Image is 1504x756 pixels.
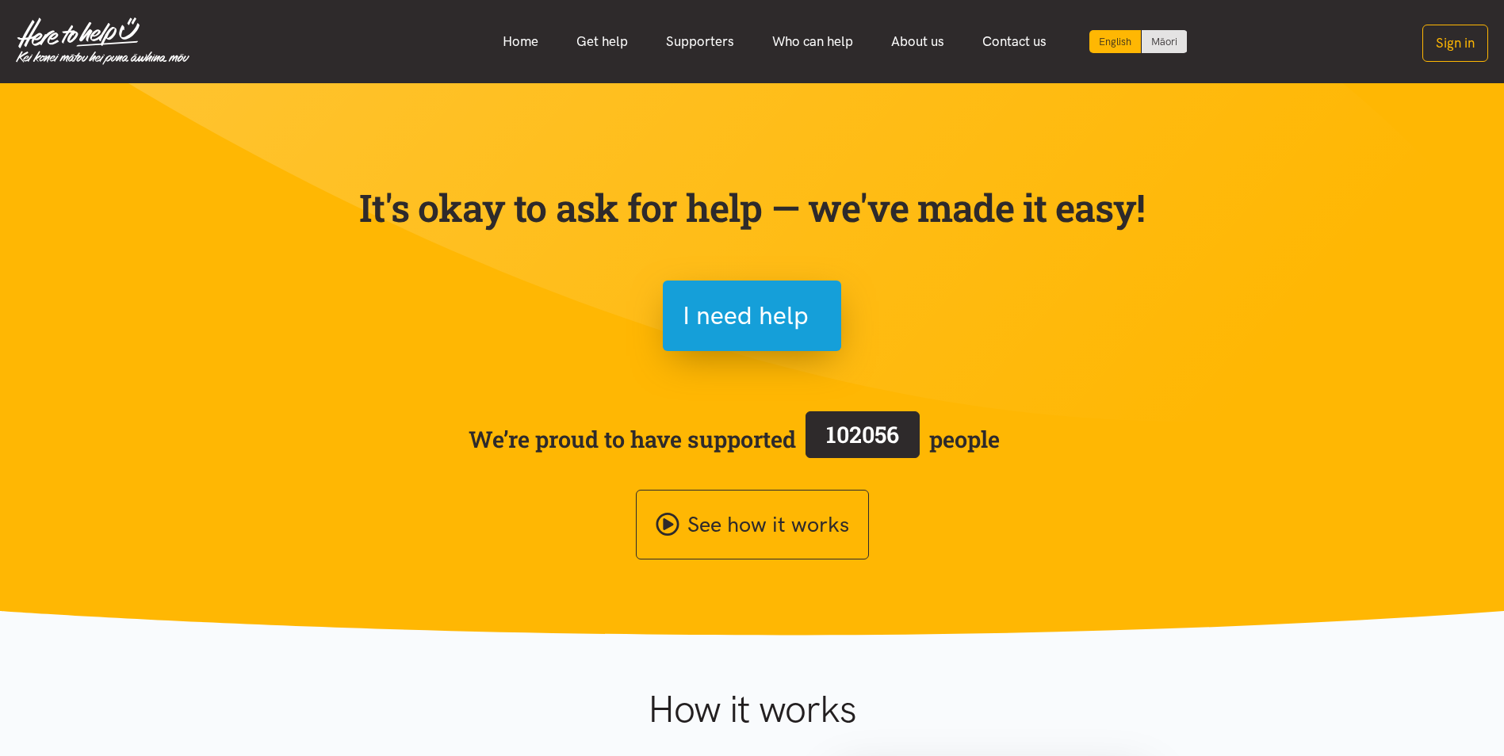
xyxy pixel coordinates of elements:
div: Current language [1089,30,1142,53]
span: 102056 [826,419,899,449]
a: Who can help [753,25,872,59]
a: Home [484,25,557,59]
span: We’re proud to have supported people [469,408,1000,470]
h1: How it works [493,686,1011,732]
img: Home [16,17,189,65]
span: I need help [683,296,809,336]
button: I need help [663,281,841,351]
a: Switch to Te Reo Māori [1142,30,1187,53]
button: Sign in [1422,25,1488,62]
a: Supporters [647,25,753,59]
div: Language toggle [1089,30,1188,53]
a: About us [872,25,963,59]
a: Get help [557,25,647,59]
a: 102056 [796,408,929,470]
p: It's okay to ask for help — we've made it easy! [356,185,1149,231]
a: See how it works [636,490,869,560]
a: Contact us [963,25,1066,59]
